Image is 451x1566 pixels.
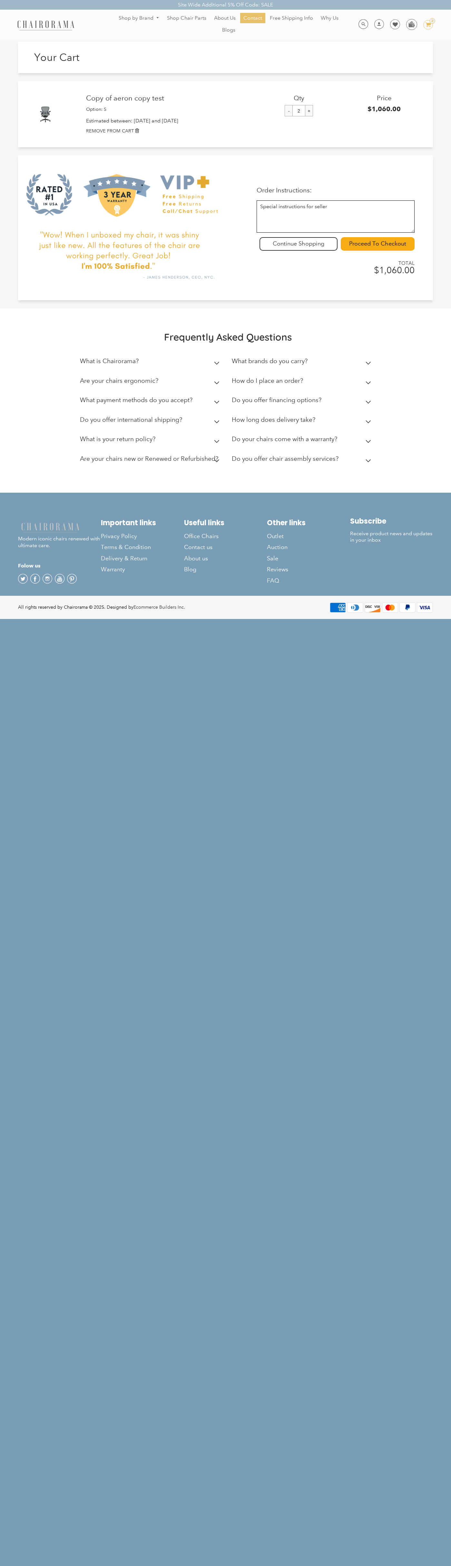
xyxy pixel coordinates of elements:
a: Copy of aeron copy test [86,94,256,102]
img: chairorama [18,522,83,533]
a: Privacy Policy [101,531,184,542]
nav: DesktopNavigation [105,13,352,37]
small: Option: S [86,106,106,112]
a: Sale [267,553,350,564]
a: Warranty [101,564,184,575]
div: Continue Shopping [260,237,338,251]
a: Ecommerce Builders Inc. [133,604,185,610]
h2: Useful links [184,518,267,527]
summary: Do your chairs come with a warranty? [232,431,374,450]
h2: Do your chairs come with a warranty? [232,435,337,443]
a: Terms & Condition [101,542,184,553]
summary: Are your chairs ergonomic? [80,372,222,392]
summary: What is your return policy? [80,431,222,450]
span: $1,060.00 [374,265,415,275]
h2: Frequently Asked Questions [80,331,376,343]
h4: Folow us [18,562,101,570]
h2: Subscribe [350,517,433,526]
h2: Are your chairs new or Renewed or Refurbished? [80,455,218,462]
div: 2 [429,18,435,24]
h2: Important links [101,518,184,527]
p: Receive product news and updates in your inbox [350,530,433,544]
a: Blogs [219,25,239,35]
span: Shop Chair Parts [167,15,206,22]
summary: What brands do you carry? [232,353,374,372]
p: Modern iconic chairs renewed with ultimate care. [18,522,101,549]
span: Why Us [321,15,338,22]
img: chairorama [14,19,78,31]
h2: What payment methods do you accept? [80,396,192,404]
span: Sale [267,555,278,562]
a: Why Us [318,13,342,23]
input: - [285,105,293,116]
span: Estimated between: [DATE] and [DATE] [86,118,178,124]
p: Order Instructions: [257,186,415,194]
summary: Do you offer chair assembly services? [232,450,374,470]
span: About Us [214,15,236,22]
h2: What is your return policy? [80,435,155,443]
a: 2 [418,20,433,30]
a: Reviews [267,564,350,575]
h2: Do you offer financing options? [232,396,321,404]
h2: What brands do you carry? [232,357,308,365]
span: Contact [243,15,262,22]
summary: What payment methods do you accept? [80,392,222,411]
a: About us [184,553,267,564]
h3: Price [341,94,426,102]
span: Reviews [267,566,288,573]
span: FAQ [267,577,279,585]
a: Blog [184,564,267,575]
a: Free Shipping Info [267,13,316,23]
a: Contact us [184,542,267,553]
img: WhatsApp_Image_2024-07-12_at_16.23.01.webp [407,19,417,29]
input: + [305,105,313,116]
summary: Are your chairs new or Renewed or Refurbished? [80,450,222,470]
h2: How do I place an order? [232,377,303,384]
a: Auction [267,542,350,553]
h2: Do you offer international shipping? [80,416,182,423]
h2: Are your chairs ergonomic? [80,377,158,384]
span: Terms & Condition [101,544,151,551]
h3: Qty [256,94,341,102]
h2: What is Chairorama? [80,357,139,365]
a: Outlet [267,531,350,542]
span: Blog [184,566,196,573]
span: Outlet [267,533,284,540]
a: Office Chairs [184,531,267,542]
summary: How do I place an order? [232,372,374,392]
summary: How long does delivery take? [232,411,374,431]
span: Contact us [184,544,212,551]
span: Warranty [101,566,125,573]
a: Contact [240,13,265,23]
span: Free Shipping Info [270,15,313,22]
summary: Do you offer financing options? [232,392,374,411]
h2: How long does delivery take? [232,416,315,423]
a: Shop by Brand [115,13,162,23]
summary: Do you offer international shipping? [80,411,222,431]
span: Blogs [222,27,235,34]
span: About us [184,555,208,562]
span: Delivery & Return [101,555,147,562]
summary: What is Chairorama? [80,353,222,372]
span: TOTAL [371,260,415,266]
a: Delivery & Return [101,553,184,564]
div: All rights reserved by Chairorama © 2025. Designed by [18,604,185,611]
input: Proceed To Checkout [341,237,415,251]
span: $1,060.00 [368,105,401,113]
span: Office Chairs [184,533,219,540]
h2: Other links [267,518,350,527]
img: Copy of aeron copy test - S [36,105,54,123]
small: REMOVE FROM CART [86,128,134,134]
a: REMOVE FROM CART [86,128,426,134]
h1: Your Cart [34,51,130,63]
h2: Do you offer chair assembly services? [232,455,338,462]
span: Privacy Policy [101,533,137,540]
a: Shop Chair Parts [164,13,210,23]
span: Auction [267,544,288,551]
a: FAQ [267,575,350,586]
a: About Us [211,13,239,23]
